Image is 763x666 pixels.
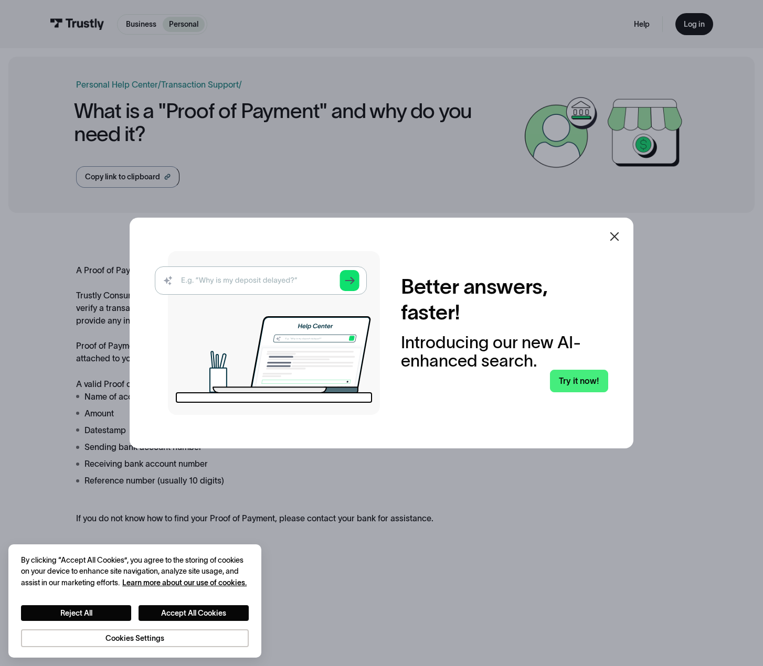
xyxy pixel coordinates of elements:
h2: Better answers, faster! [401,274,608,324]
a: Try it now! [550,370,608,392]
div: By clicking “Accept All Cookies”, you agree to the storing of cookies on your device to enhance s... [21,555,249,588]
div: Privacy [21,555,249,647]
a: More information about your privacy, opens in a new tab [122,578,247,587]
button: Cookies Settings [21,629,249,647]
div: Cookie banner [8,544,261,658]
button: Reject All [21,605,131,621]
button: Accept All Cookies [139,605,249,621]
div: Introducing our new AI-enhanced search. [401,333,608,370]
